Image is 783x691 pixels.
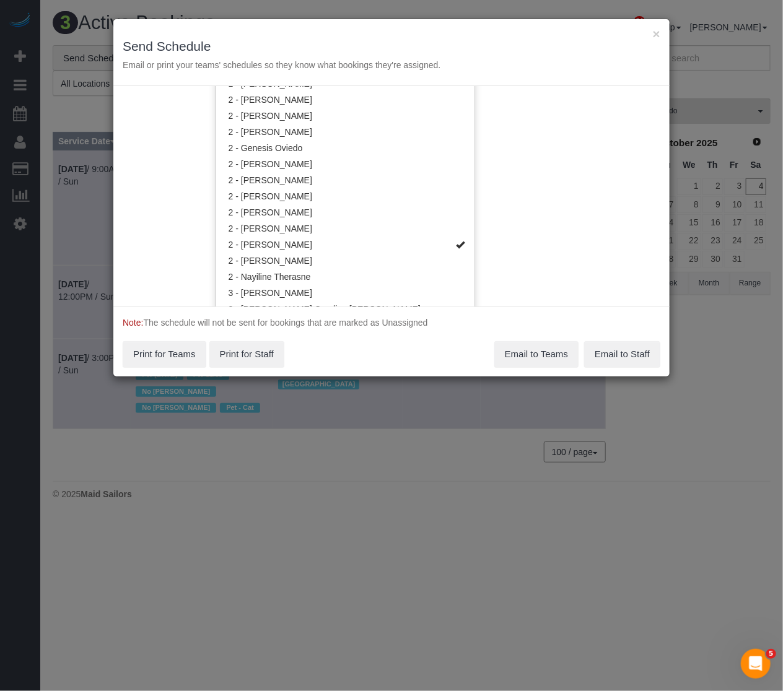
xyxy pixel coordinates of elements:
[216,124,475,140] a: 2 - [PERSON_NAME]
[216,156,475,172] a: 2 - [PERSON_NAME]
[216,285,475,301] a: 3 - [PERSON_NAME]
[216,92,475,108] a: 2 - [PERSON_NAME]
[216,188,475,204] a: 2 - [PERSON_NAME]
[653,27,660,40] button: ×
[494,341,579,367] button: Email to Teams
[216,108,475,124] a: 2 - [PERSON_NAME]
[209,341,284,367] button: Print for Staff
[216,140,475,156] a: 2 - Genesis Oviedo
[766,649,776,659] span: 5
[123,318,143,328] span: Note:
[216,220,475,237] a: 2 - [PERSON_NAME]
[123,39,660,53] h3: Send Schedule
[123,59,660,71] p: Email or print your teams' schedules so they know what bookings they're assigned.
[584,341,660,367] button: Email to Staff
[216,172,475,188] a: 2 - [PERSON_NAME]
[216,237,475,253] a: 2 - [PERSON_NAME]
[123,341,206,367] button: Print for Teams
[216,253,475,269] a: 2 - [PERSON_NAME]
[216,269,475,285] a: 2 - Nayiline Therasne
[741,649,771,679] iframe: Intercom live chat
[216,301,475,317] a: 3 - [PERSON_NAME] Carolina [PERSON_NAME]
[216,204,475,220] a: 2 - [PERSON_NAME]
[123,316,660,329] p: The schedule will not be sent for bookings that are marked as Unassigned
